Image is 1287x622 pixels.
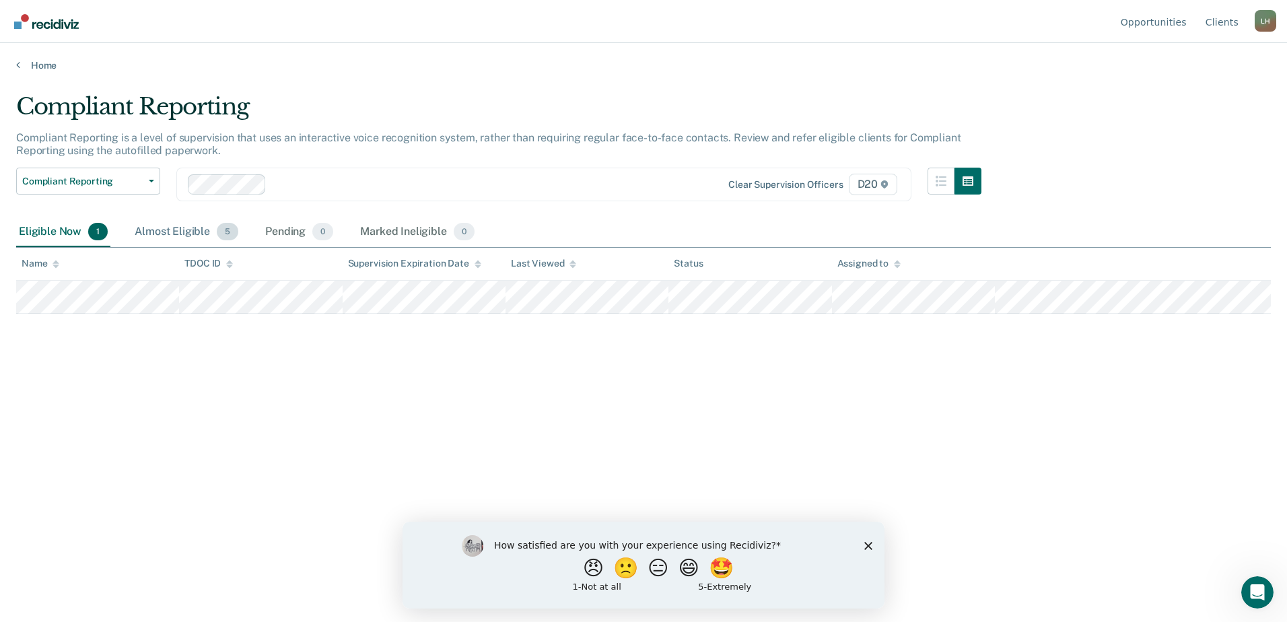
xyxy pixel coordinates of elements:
[312,223,333,240] span: 0
[403,522,884,609] iframe: Survey by Kim from Recidiviz
[1241,576,1274,609] iframe: Intercom live chat
[217,223,238,240] span: 5
[849,174,897,195] span: D20
[22,258,59,269] div: Name
[454,223,475,240] span: 0
[132,217,241,247] div: Almost Eligible5
[837,258,901,269] div: Assigned to
[1255,10,1276,32] div: L H
[14,14,79,29] img: Recidiviz
[16,131,961,157] p: Compliant Reporting is a level of supervision that uses an interactive voice recognition system, ...
[16,168,160,195] button: Compliant Reporting
[357,217,477,247] div: Marked Ineligible0
[674,258,703,269] div: Status
[16,93,981,131] div: Compliant Reporting
[88,223,108,240] span: 1
[16,59,1271,71] a: Home
[16,217,110,247] div: Eligible Now1
[263,217,336,247] div: Pending0
[348,258,481,269] div: Supervision Expiration Date
[184,258,233,269] div: TDOC ID
[1255,10,1276,32] button: Profile dropdown button
[22,176,143,187] span: Compliant Reporting
[511,258,576,269] div: Last Viewed
[728,179,843,191] div: Clear supervision officers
